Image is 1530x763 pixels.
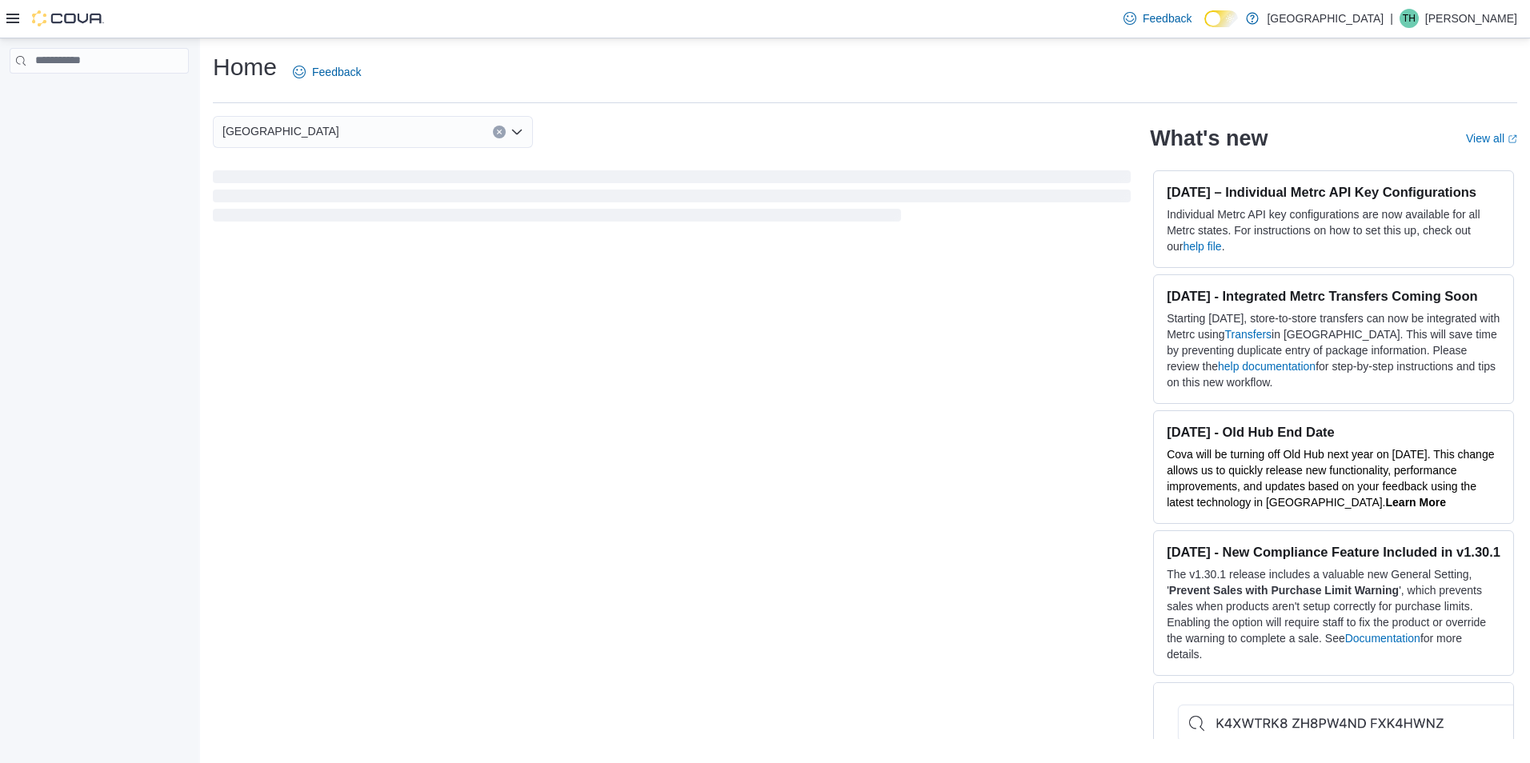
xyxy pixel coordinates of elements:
a: Documentation [1345,632,1420,645]
svg: External link [1508,134,1517,144]
a: Feedback [286,56,367,88]
h3: [DATE] – Individual Metrc API Key Configurations [1167,184,1500,200]
p: | [1390,9,1393,28]
button: Clear input [493,126,506,138]
span: Feedback [1143,10,1192,26]
img: Cova [32,10,104,26]
a: Feedback [1117,2,1198,34]
span: Cova will be turning off Old Hub next year on [DATE]. This change allows us to quickly release ne... [1167,448,1494,509]
strong: Prevent Sales with Purchase Limit Warning [1169,584,1399,597]
div: Tom Hayden [1400,9,1419,28]
h3: [DATE] - Integrated Metrc Transfers Coming Soon [1167,288,1500,304]
p: [GEOGRAPHIC_DATA] [1267,9,1384,28]
span: [GEOGRAPHIC_DATA] [222,122,339,141]
h2: What's new [1150,126,1268,151]
p: Individual Metrc API key configurations are now available for all Metrc states. For instructions ... [1167,206,1500,254]
span: Feedback [312,64,361,80]
p: The v1.30.1 release includes a valuable new General Setting, ' ', which prevents sales when produ... [1167,566,1500,662]
a: Transfers [1225,328,1272,341]
a: help documentation [1218,360,1316,373]
span: Loading [213,174,1131,225]
h3: [DATE] - New Compliance Feature Included in v1.30.1 [1167,544,1500,560]
button: Open list of options [511,126,523,138]
p: [PERSON_NAME] [1425,9,1517,28]
a: help file [1183,240,1221,253]
span: Dark Mode [1204,27,1205,28]
h1: Home [213,51,277,83]
nav: Complex example [10,77,189,115]
span: TH [1403,9,1416,28]
h3: [DATE] - Old Hub End Date [1167,424,1500,440]
p: Starting [DATE], store-to-store transfers can now be integrated with Metrc using in [GEOGRAPHIC_D... [1167,310,1500,390]
a: View allExternal link [1466,132,1517,145]
a: Learn More [1386,496,1446,509]
input: Dark Mode [1204,10,1238,27]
